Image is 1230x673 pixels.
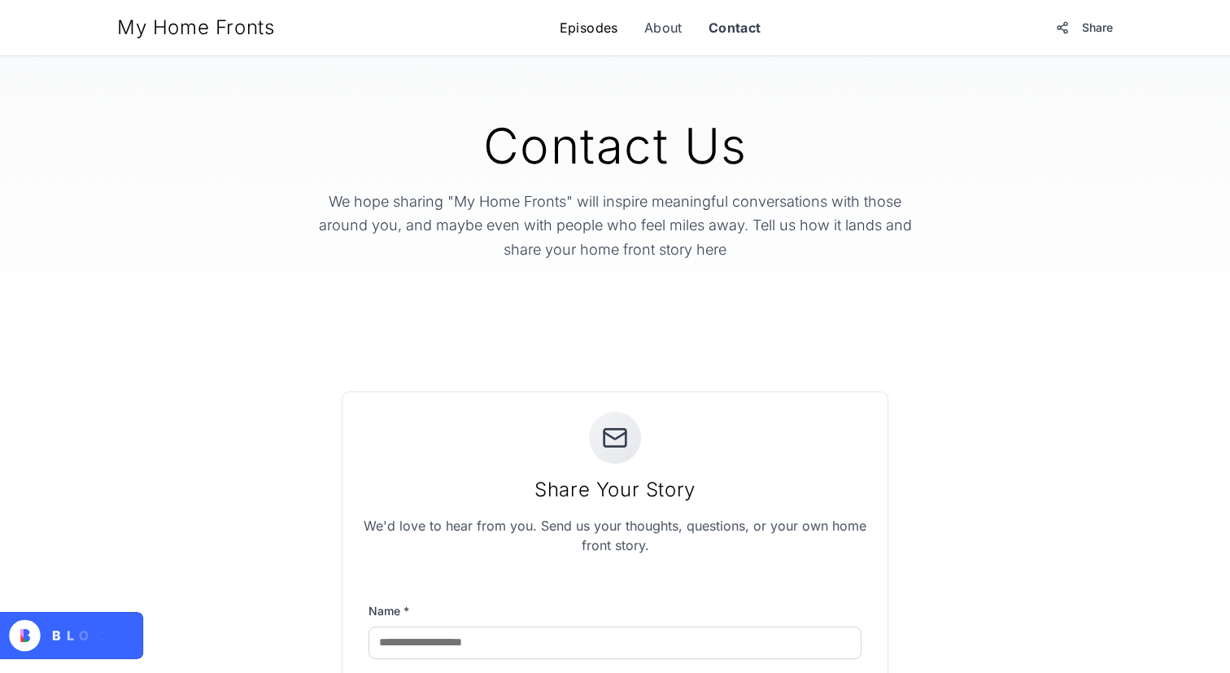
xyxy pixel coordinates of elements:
[644,18,683,37] a: About
[362,516,868,555] p: We'd love to hear from you. Send us your thoughts, questions, or your own home front story.
[107,15,274,41] a: My Home Fronts
[303,190,927,261] p: We hope sharing "My Home Fronts" will inspire meaningful conversations with those around you, and...
[369,604,409,618] label: Name *
[709,18,761,37] a: Contact
[1046,13,1123,42] button: Share
[560,18,618,37] a: Episodes
[1082,20,1113,36] span: Share
[117,15,274,41] div: My Home Fronts
[251,121,979,170] h1: Contact Us
[362,477,868,503] div: Share Your Story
